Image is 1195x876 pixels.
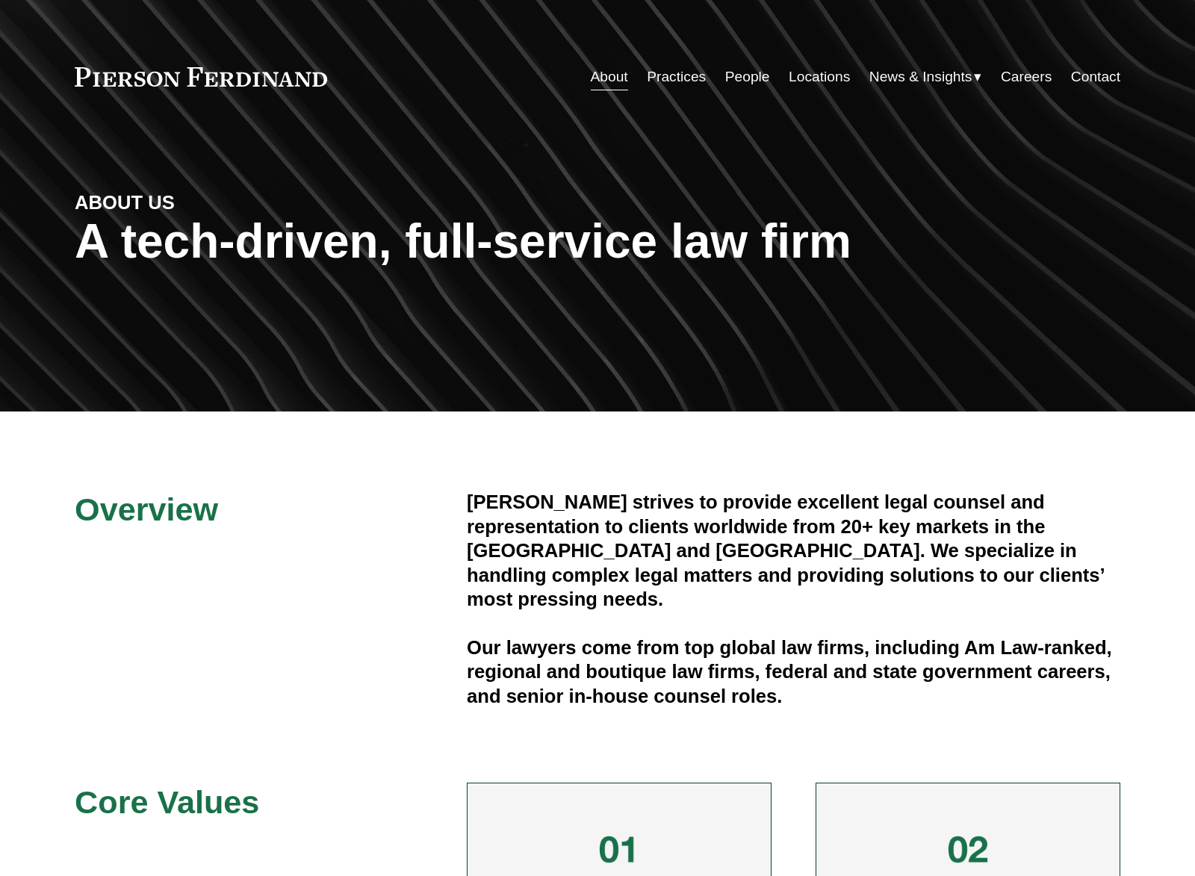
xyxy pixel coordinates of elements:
[869,64,972,90] span: News & Insights
[869,63,982,91] a: folder dropdown
[75,214,1120,269] h1: A tech-driven, full-service law firm
[75,192,175,213] strong: ABOUT US
[467,636,1120,708] h4: Our lawyers come from top global law firms, including Am Law-ranked, regional and boutique law fi...
[1071,63,1120,91] a: Contact
[75,784,259,820] span: Core Values
[789,63,850,91] a: Locations
[647,63,706,91] a: Practices
[1001,63,1052,91] a: Careers
[467,490,1120,611] h4: [PERSON_NAME] strives to provide excellent legal counsel and representation to clients worldwide ...
[75,491,218,527] span: Overview
[591,63,628,91] a: About
[725,63,770,91] a: People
